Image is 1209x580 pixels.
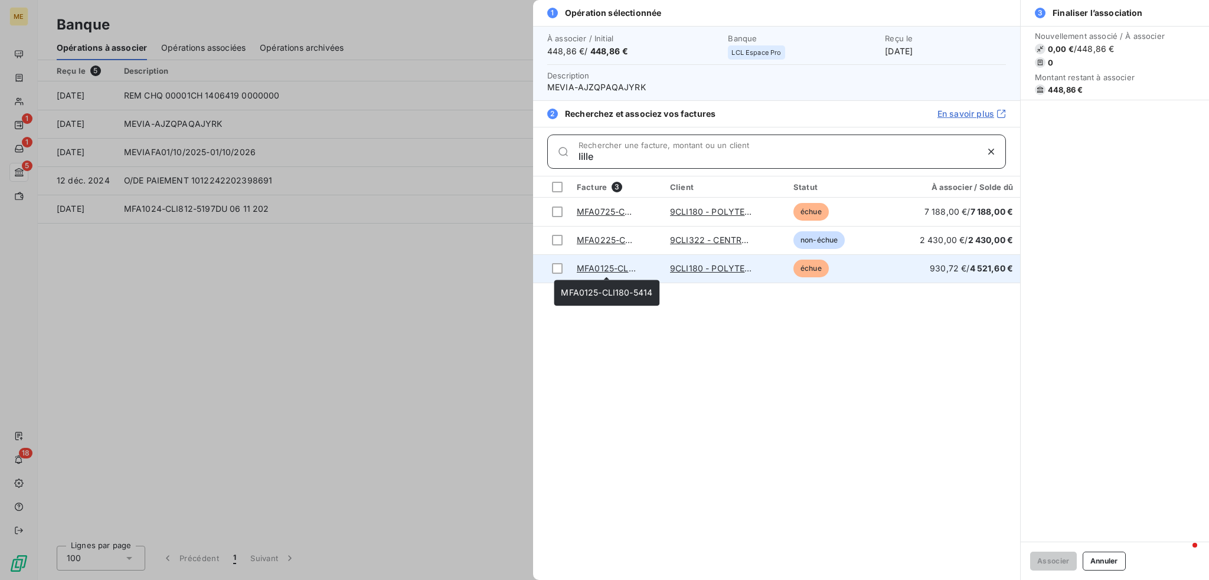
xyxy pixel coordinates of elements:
a: 9CLI322 - CENTRALIENS LILLE [670,235,796,245]
span: Banque [728,34,878,43]
div: Client [670,182,779,192]
div: À associer / Solde dû [893,182,1013,192]
span: LCL Espace Pro [731,49,781,56]
span: 448,86 € [1048,85,1083,94]
span: 0 [1048,58,1053,67]
span: 1 [547,8,558,18]
button: Associer [1030,552,1077,571]
input: placeholder [579,150,977,162]
a: En savoir plus [937,108,1006,120]
span: À associer / Initial [547,34,721,43]
span: échue [793,260,829,277]
span: Description [547,71,590,80]
div: Facture [577,182,656,192]
a: 9CLI180 - POLYTECH'LILLE [670,263,781,273]
span: 0,00 € [1048,44,1074,54]
span: 7 188,00 € [971,207,1014,217]
span: 448,86 € / [547,45,721,57]
span: 2 430,00 € [968,235,1014,245]
a: MFA0725-CLI180-5745 [577,207,669,217]
span: 3 [612,182,622,192]
span: / 448,86 € [1074,43,1114,55]
a: MFA0125-CLI180-5414 [577,263,668,273]
iframe: Intercom live chat [1169,540,1197,568]
a: MFA0225-CLI322-5462 [577,235,674,245]
div: [DATE] [885,34,1006,57]
span: Recherchez et associez vos factures [565,108,715,120]
span: 3 [1035,8,1045,18]
button: Annuler [1083,552,1126,571]
div: Statut [793,182,878,192]
span: Finaliser l’association [1053,7,1142,19]
span: Opération sélectionnée [565,7,661,19]
span: 2 430,00 € / [920,235,1013,245]
span: 448,86 € [590,46,628,56]
a: 9CLI180 - POLYTECH'LILLE [670,207,781,217]
span: échue [793,203,829,221]
span: 4 521,60 € [970,263,1014,273]
span: MEVIA-AJZQPAQAJYRK [547,81,1006,93]
span: 930,72 € / [930,263,1013,273]
span: 2 [547,109,558,119]
span: Nouvellement associé / À associer [1035,31,1165,41]
span: Montant restant à associer [1035,73,1165,82]
span: MFA0125-CLI180-5414 [561,287,652,297]
span: 7 188,00 € / [924,207,1013,217]
span: Reçu le [885,34,1006,43]
span: non-échue [793,231,845,249]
